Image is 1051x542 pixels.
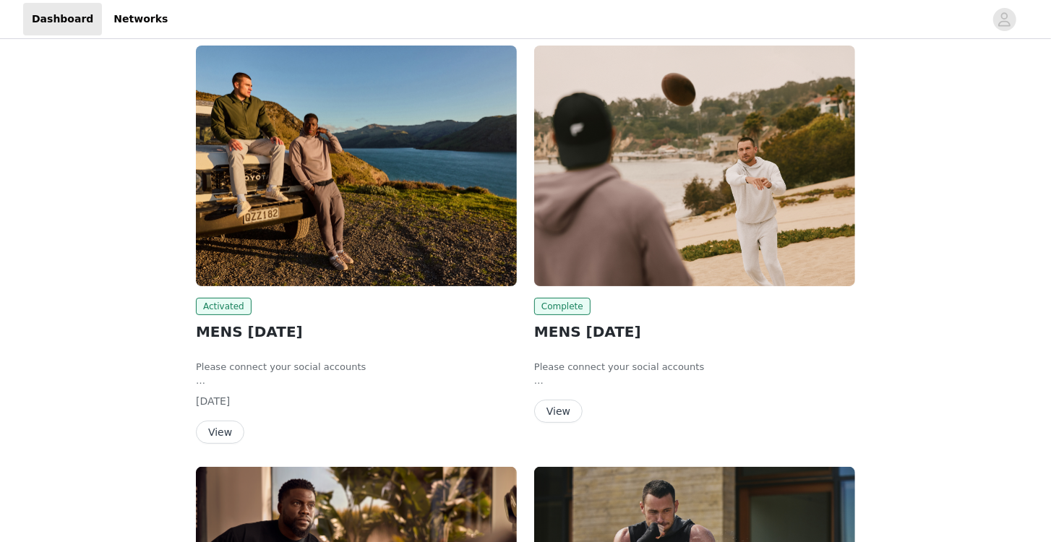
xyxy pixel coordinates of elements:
[105,3,176,35] a: Networks
[998,8,1011,31] div: avatar
[23,3,102,35] a: Dashboard
[534,360,855,374] li: Please connect your social accounts
[534,406,583,417] a: View
[196,46,517,286] img: Fabletics
[196,421,244,444] button: View
[196,395,230,407] span: [DATE]
[196,321,517,343] h2: MENS [DATE]
[534,298,591,315] span: Complete
[196,360,517,374] li: Please connect your social accounts
[534,321,855,343] h2: MENS [DATE]
[534,400,583,423] button: View
[196,298,252,315] span: Activated
[196,427,244,438] a: View
[534,46,855,286] img: Fabletics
